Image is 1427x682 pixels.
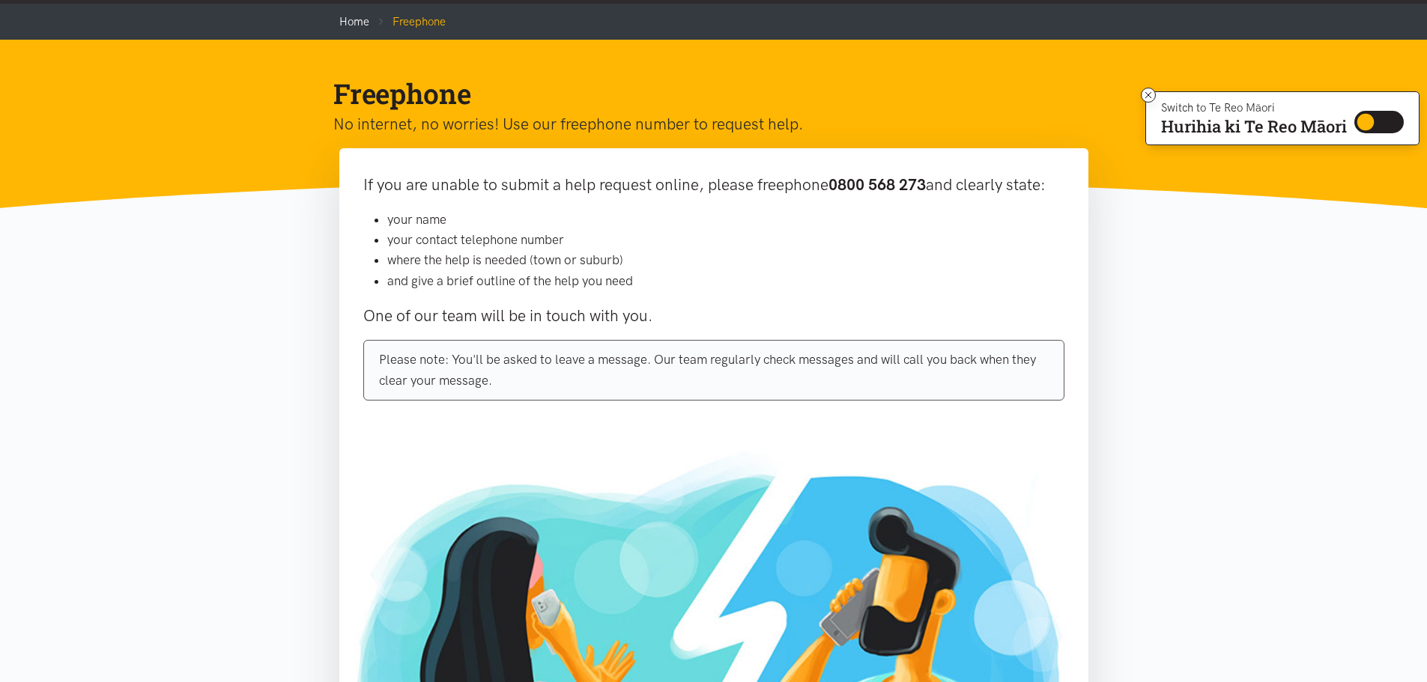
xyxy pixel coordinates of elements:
[363,172,1064,198] p: If you are unable to submit a help request online, please freephone and clearly state:
[333,112,1070,137] p: No internet, no worries! Use our freephone number to request help.
[387,271,1064,291] li: and give a brief outline of the help you need
[1161,120,1347,133] p: Hurihia ki Te Reo Māori
[363,340,1064,400] div: Please note: You'll be asked to leave a message. Our team regularly check messages and will call ...
[828,175,926,194] b: 0800 568 273
[369,13,446,31] li: Freephone
[387,250,1064,270] li: where the help is needed (town or suburb)
[339,15,369,28] a: Home
[363,303,1064,329] p: One of our team will be in touch with you.
[387,230,1064,250] li: your contact telephone number
[333,76,1070,112] h1: Freephone
[387,210,1064,230] li: your name
[1161,103,1347,112] p: Switch to Te Reo Māori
